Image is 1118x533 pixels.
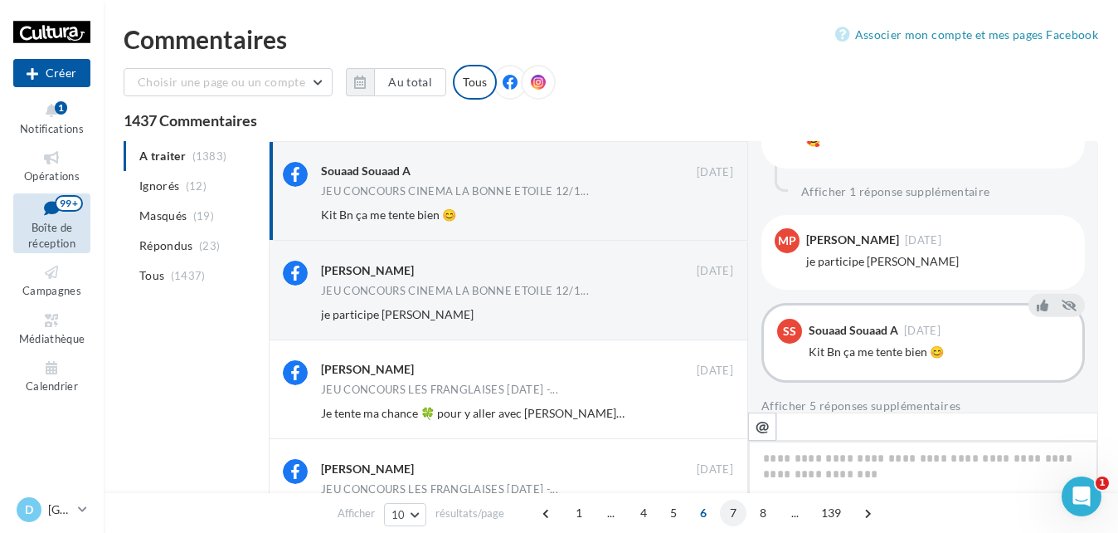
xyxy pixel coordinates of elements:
[778,232,796,249] span: MP
[25,501,33,518] span: D
[750,500,776,526] span: 8
[124,113,1098,128] div: 1437 Commentaires
[321,307,474,321] span: je participe [PERSON_NAME]
[566,500,592,526] span: 1
[697,264,733,279] span: [DATE]
[321,484,558,495] span: JEU CONCOURS LES FRANGLAISES [DATE] -...
[697,462,733,477] span: [DATE]
[22,284,81,297] span: Campagnes
[835,25,1098,45] a: Associer mon compte et mes pages Facebook
[321,361,414,378] div: [PERSON_NAME]
[321,186,589,197] span: JEU CONCOURS CINEMA LA BONNE ETOILE 12/1...
[13,308,90,349] a: Médiathèque
[186,179,207,193] span: (12)
[139,237,193,254] span: Répondus
[814,500,848,526] span: 139
[124,27,1098,51] div: Commentaires
[384,503,426,526] button: 10
[630,500,657,526] span: 4
[806,253,1072,270] div: je participe [PERSON_NAME]
[55,195,83,212] div: 99+
[139,178,179,194] span: Ignorés
[13,98,90,139] button: Notifications 1
[13,59,90,87] button: Créer
[1096,477,1109,490] span: 1
[124,68,333,96] button: Choisir une page ou un compte
[904,325,941,336] span: [DATE]
[346,68,446,96] button: Au total
[13,260,90,301] a: Campagnes
[48,501,71,518] p: [GEOGRAPHIC_DATA]
[697,364,733,379] span: [DATE]
[697,165,733,180] span: [DATE]
[748,413,776,441] button: @
[138,75,305,89] span: Choisir une page ou un compte
[391,508,406,521] span: 10
[435,506,504,521] span: résultats/page
[720,500,746,526] span: 7
[13,59,90,87] div: Nouvelle campagne
[24,169,80,183] span: Opérations
[139,208,187,224] span: Masqués
[321,406,873,420] span: Je tente ma chance 🍀 pour y aller avec [PERSON_NAME] 🥰 Merci Cultura Dijon pour ce jeux concours ✨
[321,461,414,477] div: [PERSON_NAME]
[13,355,90,396] a: Calendrier
[20,122,84,135] span: Notifications
[28,221,75,250] span: Boîte de réception
[199,239,220,252] span: (23)
[374,68,446,96] button: Au total
[809,325,898,336] div: Souaad Souaad A
[782,500,809,526] span: ...
[13,494,90,526] a: D [GEOGRAPHIC_DATA]
[453,65,497,100] div: Tous
[338,506,375,521] span: Afficher
[783,323,796,340] span: SS
[806,234,899,246] div: [PERSON_NAME]
[19,332,85,345] span: Médiathèque
[13,193,90,254] a: Boîte de réception99+
[193,209,214,222] span: (19)
[321,384,558,395] span: JEU CONCOURS LES FRANGLAISES [DATE] -...
[761,396,960,416] button: Afficher 5 réponses supplémentaires
[690,500,717,526] span: 6
[139,267,164,284] span: Tous
[905,235,941,246] span: [DATE]
[55,101,67,115] div: 1
[598,500,625,526] span: ...
[795,182,997,202] button: Afficher 1 réponse supplémentaire
[321,262,414,279] div: [PERSON_NAME]
[13,145,90,186] a: Opérations
[321,163,411,179] div: Souaad Souaad A
[809,344,1069,360] div: Kit Bn ça me tente bien 😊
[321,286,589,296] span: JEU CONCOURS CINEMA LA BONNE ETOILE 12/1...
[321,208,456,222] span: Kit Bn ça me tente bien 😊
[171,269,206,282] span: (1437)
[1062,477,1101,516] iframe: Intercom live chat
[660,500,687,526] span: 5
[26,379,78,393] span: Calendrier
[756,418,770,433] i: @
